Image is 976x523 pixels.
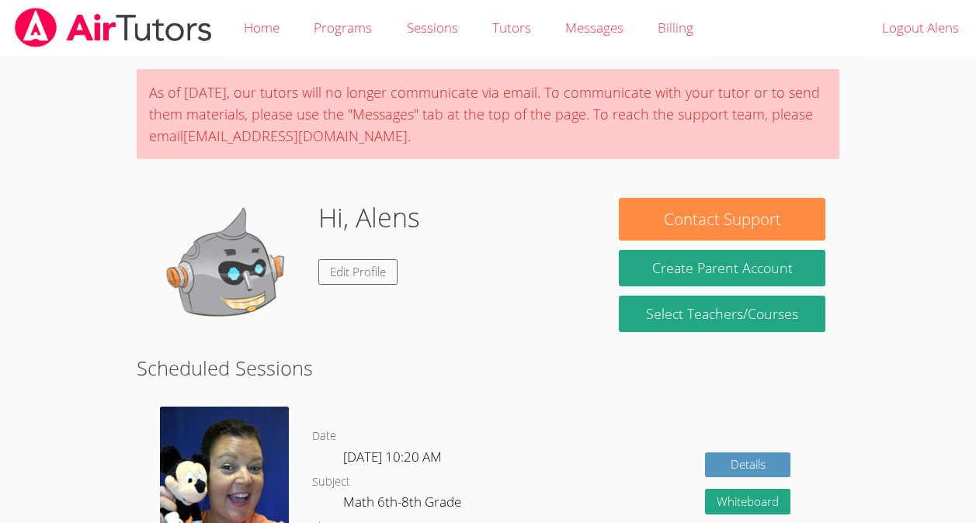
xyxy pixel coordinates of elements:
[343,448,442,466] span: [DATE] 10:20 AM
[312,473,350,492] dt: Subject
[619,250,825,286] button: Create Parent Account
[343,491,464,518] dd: Math 6th-8th Grade
[13,8,214,47] img: airtutors_banner-c4298cdbf04f3fff15de1276eac7730deb9818008684d7c2e4769d2f7ddbe033.png
[137,353,839,383] h2: Scheduled Sessions
[137,69,839,159] div: As of [DATE], our tutors will no longer communicate via email. To communicate with your tutor or ...
[619,198,825,241] button: Contact Support
[619,296,825,332] a: Select Teachers/Courses
[318,198,420,237] h1: Hi, Alens
[151,198,306,353] img: default.png
[565,19,623,36] span: Messages
[705,452,790,478] a: Details
[312,427,336,446] dt: Date
[705,489,790,514] button: Whiteboard
[318,259,398,285] a: Edit Profile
